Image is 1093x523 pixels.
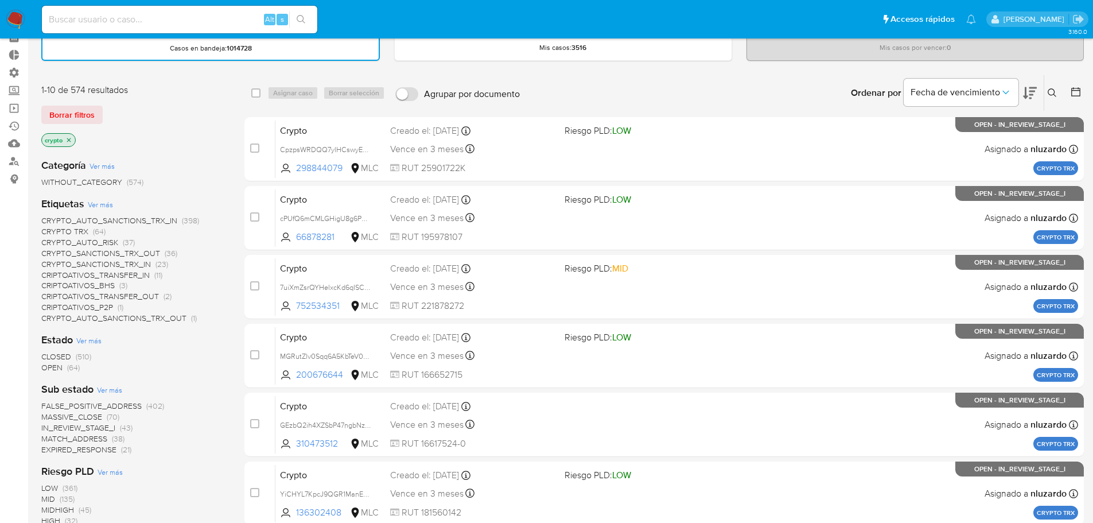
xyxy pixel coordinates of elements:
[1068,27,1087,36] span: 3.160.0
[265,14,274,25] span: Alt
[1003,14,1068,25] p: nicolas.tyrkiel@mercadolibre.com
[289,11,313,28] button: search-icon
[966,14,976,24] a: Notificaciones
[890,13,955,25] span: Accesos rápidos
[42,12,317,27] input: Buscar usuario o caso...
[1072,13,1084,25] a: Salir
[281,14,284,25] span: s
